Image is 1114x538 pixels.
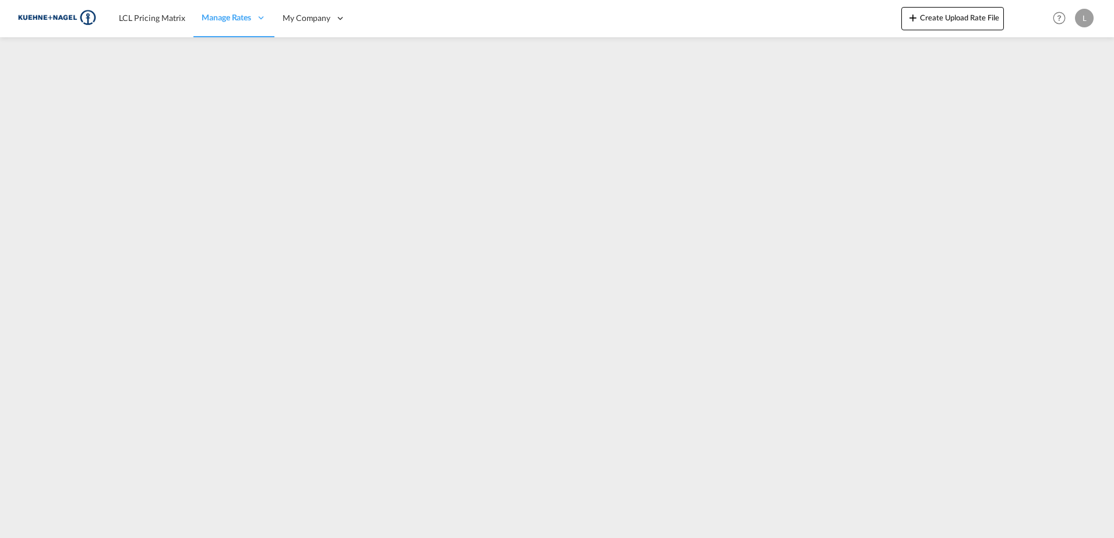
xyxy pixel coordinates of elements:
[906,10,920,24] md-icon: icon-plus 400-fg
[202,12,251,23] span: Manage Rates
[1075,9,1094,27] div: L
[1049,8,1075,29] div: Help
[1049,8,1069,28] span: Help
[901,7,1004,30] button: icon-plus 400-fgCreate Upload Rate File
[283,12,330,24] span: My Company
[119,13,185,23] span: LCL Pricing Matrix
[17,5,96,31] img: 36441310f41511efafde313da40ec4a4.png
